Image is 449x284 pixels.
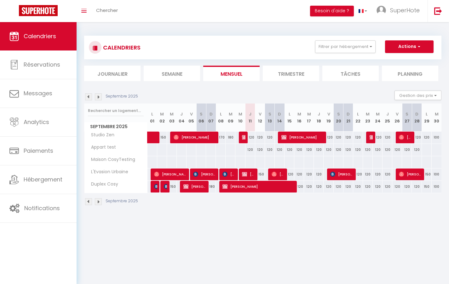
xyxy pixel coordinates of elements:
h3: CALENDRIERS [101,40,141,55]
div: 120 [373,181,383,192]
div: 150 [422,181,432,192]
div: 120 [245,132,255,143]
div: 120 [294,181,304,192]
abbr: J [180,111,183,117]
abbr: D [210,111,213,117]
span: Duplex Cosy [85,181,120,188]
span: Messages [24,89,52,97]
abbr: J [386,111,389,117]
div: 100 [432,169,441,180]
li: Semaine [144,66,200,81]
div: 120 [285,169,294,180]
th: 29 [422,104,432,132]
div: 120 [383,181,392,192]
th: 08 [216,104,226,132]
div: 180 [206,181,216,192]
th: 13 [265,104,275,132]
span: [PERSON_NAME] [164,180,167,192]
div: 120 [363,169,373,180]
button: Filtrer par hébergement [315,40,376,53]
div: 120 [353,181,363,192]
abbr: J [249,111,251,117]
span: [PERSON_NAME] [399,131,412,143]
span: Notifications [24,204,60,212]
div: 120 [383,144,392,156]
th: 25 [383,104,392,132]
div: 120 [255,144,265,156]
div: 120 [392,181,402,192]
span: [PERSON_NAME] [222,180,294,192]
div: 120 [334,132,343,143]
span: Calendriers [24,32,56,40]
div: 120 [324,144,333,156]
abbr: S [268,111,271,117]
div: 100 [432,132,441,143]
th: 02 [157,104,167,132]
li: Planning [382,66,438,81]
abbr: M [170,111,174,117]
abbr: S [200,111,203,117]
th: 22 [353,104,363,132]
div: 100 [432,181,441,192]
abbr: M [376,111,380,117]
img: logout [434,7,442,15]
div: 120 [363,181,373,192]
th: 27 [402,104,412,132]
div: 170 [216,132,226,143]
div: 120 [392,144,402,156]
th: 18 [314,104,324,132]
abbr: M [435,111,439,117]
div: 120 [353,144,363,156]
abbr: J [318,111,320,117]
abbr: L [357,111,359,117]
li: Mensuel [203,66,260,81]
abbr: D [278,111,281,117]
button: Actions [385,40,434,53]
span: [PERSON_NAME] [330,168,353,180]
div: 150 [422,169,432,180]
div: 120 [265,144,275,156]
th: 30 [432,104,441,132]
span: SuperHote [390,6,420,14]
th: 07 [206,104,216,132]
div: 120 [314,169,324,180]
abbr: M [366,111,370,117]
img: ... [377,6,386,15]
span: [PERSON_NAME] [193,168,216,180]
div: 120 [373,169,383,180]
span: [PERSON_NAME] [272,168,285,180]
div: 120 [412,132,422,143]
div: 150 [167,181,177,192]
th: 23 [363,104,373,132]
div: 120 [334,181,343,192]
span: Analytics [24,118,49,126]
abbr: M [297,111,301,117]
div: 120 [265,132,275,143]
p: Septembre 2025 [106,93,138,99]
span: [PERSON_NAME] [281,131,324,143]
th: 19 [324,104,333,132]
span: [PERSON_NAME] [154,168,187,180]
abbr: L [426,111,428,117]
abbr: L [289,111,291,117]
div: 120 [314,181,324,192]
th: 28 [412,104,422,132]
abbr: M [307,111,311,117]
div: 120 [324,181,333,192]
th: 12 [255,104,265,132]
div: 120 [343,144,353,156]
abbr: S [337,111,340,117]
div: 120 [353,132,363,143]
div: 120 [324,132,333,143]
div: 120 [402,144,412,156]
th: 17 [304,104,314,132]
th: 24 [373,104,383,132]
div: 120 [334,144,343,156]
span: Septembre 2025 [84,122,147,131]
span: Studio Zen [85,132,116,139]
div: 180 [226,132,235,143]
li: Trimestre [263,66,319,81]
div: 120 [304,181,314,192]
abbr: S [406,111,408,117]
div: 120 [294,144,304,156]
